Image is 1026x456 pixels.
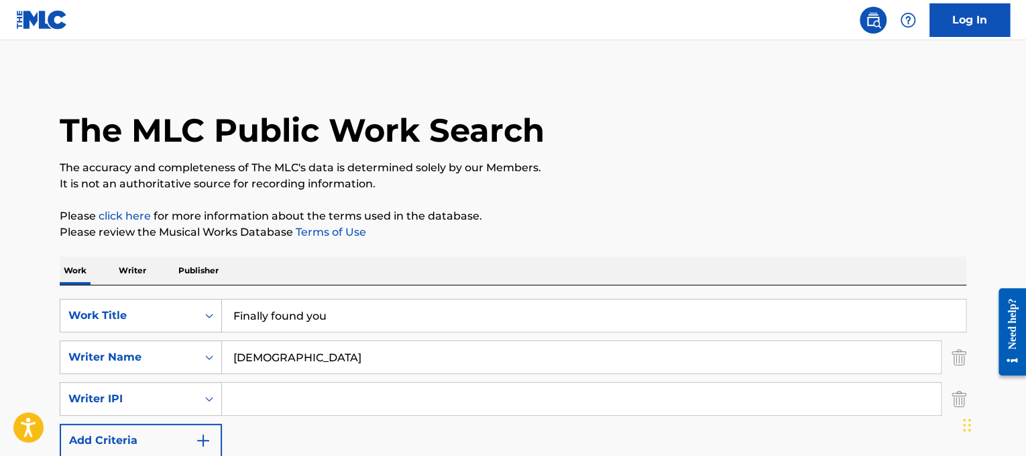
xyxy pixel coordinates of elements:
a: Public Search [860,7,887,34]
img: MLC Logo [16,10,68,30]
a: Terms of Use [293,226,366,238]
img: search [865,12,881,28]
p: It is not an authoritative source for recording information. [60,176,966,192]
div: Drag [963,405,971,445]
a: click here [99,210,151,222]
img: 9d2ae6d4665cec9f34b9.svg [195,432,211,449]
p: Please review the Musical Works Database [60,224,966,240]
p: Please for more information about the terms used in the database. [60,208,966,224]
img: Delete Criterion [952,382,966,416]
p: Publisher [174,257,223,285]
a: Log In [929,3,1010,37]
iframe: Resource Center [988,278,1026,386]
p: Writer [115,257,150,285]
img: Delete Criterion [952,340,966,374]
div: Writer Name [68,349,189,365]
p: The accuracy and completeness of The MLC's data is determined solely by our Members. [60,160,966,176]
div: Work Title [68,308,189,324]
p: Work [60,257,91,285]
div: Help [895,7,921,34]
div: Writer IPI [68,391,189,407]
iframe: Chat Widget [959,392,1026,456]
h1: The MLC Public Work Search [60,110,545,150]
img: help [900,12,916,28]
